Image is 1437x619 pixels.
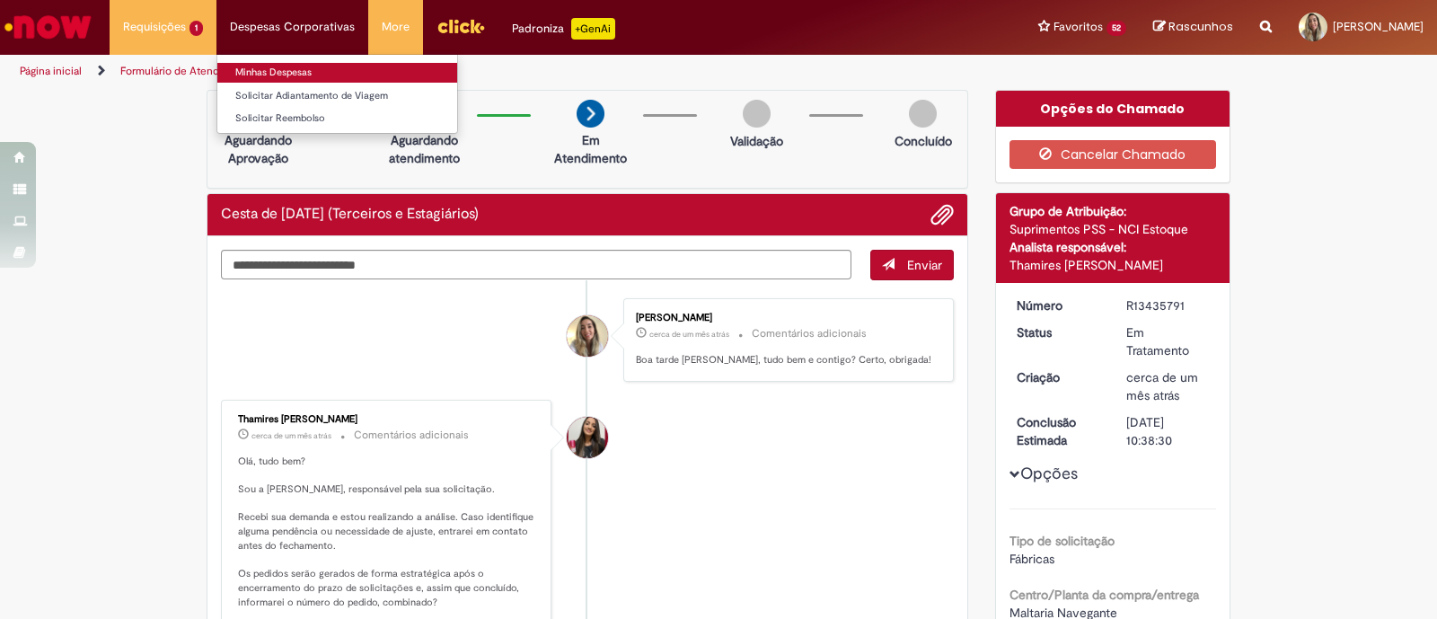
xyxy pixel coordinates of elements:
[1126,296,1210,314] div: R13435791
[2,9,94,45] img: ServiceNow
[221,250,851,280] textarea: Digite sua mensagem aqui...
[930,203,954,226] button: Adicionar anexos
[1009,202,1217,220] div: Grupo de Atribuição:
[1009,551,1054,567] span: Fábricas
[215,131,302,167] p: Aguardando Aprovação
[190,21,203,36] span: 1
[1009,140,1217,169] button: Cancelar Chamado
[251,430,331,441] span: cerca de um mês atrás
[1009,238,1217,256] div: Analista responsável:
[752,326,867,341] small: Comentários adicionais
[1153,19,1233,36] a: Rascunhos
[1009,220,1217,238] div: Suprimentos PSS - NCI Estoque
[1126,368,1210,404] div: 21/08/2025 11:38:26
[1333,19,1424,34] span: [PERSON_NAME]
[1106,21,1126,36] span: 52
[1168,18,1233,35] span: Rascunhos
[567,315,608,357] div: Monica Luiza da Costa Mucke
[20,64,82,78] a: Página inicial
[907,257,942,273] span: Enviar
[1126,369,1198,403] span: cerca de um mês atrás
[636,353,935,367] p: Boa tarde [PERSON_NAME], tudo bem e contigo? Certo, obrigada!
[1009,587,1199,603] b: Centro/Planta da compra/entrega
[547,131,634,167] p: Em Atendimento
[217,63,457,83] a: Minhas Despesas
[1126,413,1210,449] div: [DATE] 10:38:30
[1003,323,1114,341] dt: Status
[1003,368,1114,386] dt: Criação
[512,18,615,40] div: Padroniza
[13,55,945,88] ul: Trilhas de página
[1003,296,1114,314] dt: Número
[221,207,479,223] h2: Cesta de Natal (Terceiros e Estagiários) Histórico de tíquete
[230,18,355,36] span: Despesas Corporativas
[730,132,783,150] p: Validação
[567,417,608,458] div: Thamires Alexandra Faria Dos Santos
[636,313,935,323] div: [PERSON_NAME]
[381,131,468,167] p: Aguardando atendimento
[1126,369,1198,403] time: 21/08/2025 11:38:26
[1009,256,1217,274] div: Thamires [PERSON_NAME]
[382,18,410,36] span: More
[1126,323,1210,359] div: Em Tratamento
[571,18,615,40] p: +GenAi
[354,428,469,443] small: Comentários adicionais
[577,100,604,128] img: arrow-next.png
[743,100,771,128] img: img-circle-grey.png
[216,54,458,134] ul: Despesas Corporativas
[649,329,729,340] span: cerca de um mês atrás
[436,13,485,40] img: click_logo_yellow_360x200.png
[996,91,1230,127] div: Opções do Chamado
[1009,533,1115,549] b: Tipo de solicitação
[870,250,954,280] button: Enviar
[217,86,457,106] a: Solicitar Adiantamento de Viagem
[217,109,457,128] a: Solicitar Reembolso
[649,329,729,340] time: 25/08/2025 10:36:37
[1003,413,1114,449] dt: Conclusão Estimada
[238,414,537,425] div: Thamires [PERSON_NAME]
[895,132,952,150] p: Concluído
[123,18,186,36] span: Requisições
[1054,18,1103,36] span: Favoritos
[120,64,253,78] a: Formulário de Atendimento
[909,100,937,128] img: img-circle-grey.png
